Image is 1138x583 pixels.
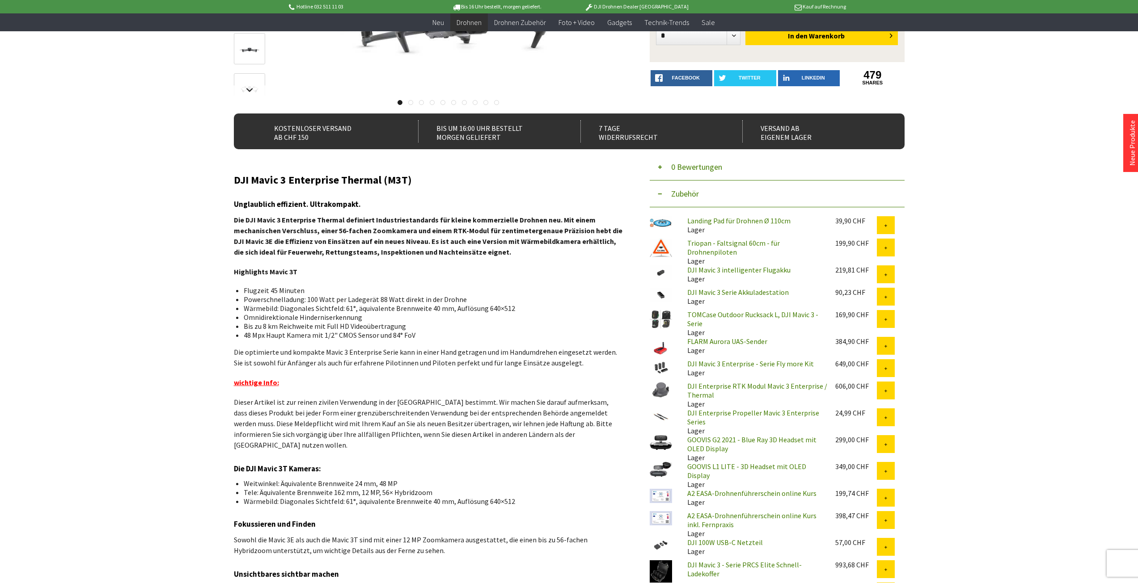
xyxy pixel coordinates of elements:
div: 39,90 CHF [835,216,877,225]
a: facebook [651,70,713,86]
a: Triopan - Faltsignal 60cm - für Drohnenpiloten [687,239,780,256]
a: DJI Enterprise Propeller Mavic 3 Enterprise Series [687,408,819,426]
li: Weitwinkel: Äquivalente Brennweite 24 mm, 48 MP [244,479,616,488]
a: DJI Mavic 3 - Serie PRCS Elite Schnell-Ladekoffer [687,560,802,578]
div: Lager [680,462,828,489]
a: Sale [695,13,721,32]
div: Lager [680,538,828,556]
li: 48 Mpx Haupt Kamera mit 1/2" CMOS Sensor und 84° FoV [244,331,616,340]
li: Bis zu 8 km Reichweite mit Full HD Videoübertragung [244,322,616,331]
a: Drohnen Zubehör [488,13,552,32]
span: Dieser Artikel ist zur reinen zivilen Verwendung in der [GEOGRAPHIC_DATA] bestimmt. Wir machen Si... [234,398,612,449]
div: Versand ab eigenem Lager [742,120,885,143]
img: FLARM Aurora UAS-Sender [650,337,672,359]
a: TOMCase Outdoor Rucksack L, DJI Mavic 3 -Serie [687,310,818,328]
li: Tele: Äquivalente Brennweite 162 mm, 12 MP, 56× Hybridzoom [244,488,616,497]
span: LinkedIn [802,75,825,80]
div: 219,81 CHF [835,265,877,274]
img: Landing Pad für Drohnen Ø 110cm [650,216,672,228]
a: DJI Enterprise RTK Modul Mavic 3 Enterprise / Thermal [687,382,827,399]
li: Wärmebild: Diagonales Sichtfeld: 61°, äquivalente Brennweite 40 mm, Auflösung 640×512 [244,497,616,506]
div: 199,74 CHF [835,489,877,498]
a: LinkedIn [778,70,840,86]
a: GOOVIS L1 LITE - 3D Headset mit OLED Display [687,462,806,480]
div: 7 Tage Widerrufsrecht [580,120,723,143]
div: Lager [680,265,828,283]
li: Powerschnelladung: 100 Watt per Ladegerät 88 Watt direkt in der Drohne [244,295,616,304]
a: FLARM Aurora UAS-Sender [687,337,767,346]
h3: Fokussieren und Finden [234,518,623,530]
img: A2 EASA-Drohnenführerschein online Kurs inkl. Fernpraxis [650,511,672,525]
a: twitter [714,70,776,86]
span: Drohnen [457,18,482,27]
button: In den Warenkorb [745,26,898,45]
span: facebook [672,75,700,80]
div: 199,90 CHF [835,239,877,247]
img: DJI Mavic 3 Serie Akkuladestation [650,288,672,302]
h2: DJI Mavic 3 Enterprise Thermal (M3T) [234,174,623,186]
div: Bis um 16:00 Uhr bestellt Morgen geliefert [418,120,561,143]
strong: Highlights Mavic 3T [234,267,297,276]
p: Hotline 032 511 11 03 [288,1,427,12]
li: Omnidirektionale Hinderniserkennung [244,313,616,322]
div: 398,47 CHF [835,511,877,520]
p: Bis 16 Uhr bestellt, morgen geliefert. [427,1,567,12]
span: Drohnen Zubehör [494,18,546,27]
div: Lager [680,435,828,462]
img: DJI Mavic 3 - Serie PRCS Elite Schnell-Ladekoffer [650,560,672,583]
div: 384,90 CHF [835,337,877,346]
div: 993,68 CHF [835,560,877,569]
strong: Die DJI Mavic 3 Enterprise Thermal definiert Industriestandards für kleine kommerzielle Drohnen n... [234,215,622,256]
a: 479 [842,70,904,80]
a: Technik-Trends [638,13,695,32]
span: Gadgets [607,18,632,27]
a: Neu [426,13,450,32]
div: 24,99 CHF [835,408,877,417]
img: GOOVIS G2 2021 - Blue Ray 3D Headset mit OLED Display [650,435,672,450]
a: DJI Mavic 3 intelligenter Flugakku [687,265,791,274]
a: Gadgets [601,13,638,32]
div: Lager [680,511,828,538]
a: GOOVIS G2 2021 - Blue Ray 3D Headset mit OLED Display [687,435,816,453]
div: Lager [680,288,828,306]
img: DJI Mavic 3 Enterprise - Serie Fly more Kit [650,359,672,376]
div: Lager [680,382,828,408]
img: GOOVIS L1 LITE - 3D Headset mit OLED Display [650,462,672,477]
h3: Unsichtbares sichtbar machen [234,568,623,580]
div: 649,00 CHF [835,359,877,368]
div: 57,00 CHF [835,538,877,547]
img: DJI Enterprise Propeller Mavic 3 Enterprise Series [650,408,672,425]
div: 90,23 CHF [835,288,877,297]
a: DJI 100W USB-C Netzteil [687,538,763,547]
div: Kostenloser Versand ab CHF 150 [256,120,399,143]
a: A2 EASA-Drohnenführerschein online Kurs [687,489,816,498]
div: 169,90 CHF [835,310,877,319]
div: 299,00 CHF [835,435,877,444]
li: Flugzeit 45 Minuten [244,286,616,295]
p: Sowohl die Mavic 3E als auch die Mavic 3T sind mit einer 12 MP Zoomkamera ausgestattet, die einen... [234,534,623,556]
button: 0 Bewertungen [650,154,905,180]
span: Technik-Trends [644,18,689,27]
span: Neu [432,18,444,27]
div: Lager [680,239,828,265]
a: Drohnen [450,13,488,32]
span: Sale [702,18,715,27]
a: A2 EASA-Drohnenführerschein online Kurs inkl. Fernpraxis [687,511,816,529]
div: 349,00 CHF [835,462,877,471]
img: DJI Mavic 3 intelligenter Flugakku [650,265,672,280]
a: shares [842,80,904,86]
span: Die optimierte und kompakte Mavic 3 Enterprise Serie kann in einer Hand getragen und im Handumdre... [234,348,617,367]
a: DJI Mavic 3 Serie Akkuladestation [687,288,789,297]
span: In den [788,31,808,40]
div: Lager [680,216,828,234]
img: A2 EASA-Drohnenführerschein online Kurs [650,489,672,503]
li: Wärmebild: Diagonales Sichtfeld: 61°, äquivalente Brennweite 40 mm, Auflösung 640×512 [244,304,616,313]
span: Foto + Video [558,18,595,27]
strong: wichtige Info: [234,378,279,387]
p: DJI Drohnen Dealer [GEOGRAPHIC_DATA] [567,1,706,12]
div: Lager [680,489,828,507]
div: Lager [680,337,828,355]
a: Foto + Video [552,13,601,32]
div: Lager [680,310,828,337]
img: TOMCase Outdoor Rucksack L, DJI Mavic 3 -Serie [650,310,672,328]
